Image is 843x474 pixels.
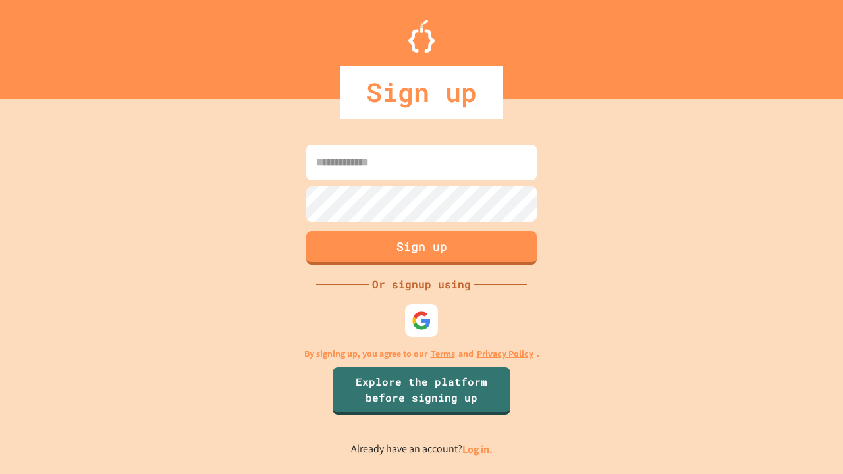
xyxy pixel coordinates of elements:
[340,66,503,118] div: Sign up
[408,20,435,53] img: Logo.svg
[304,347,539,361] p: By signing up, you agree to our and .
[734,364,830,420] iframe: chat widget
[462,442,493,456] a: Log in.
[306,231,537,265] button: Sign up
[431,347,455,361] a: Terms
[369,276,474,292] div: Or signup using
[412,311,431,330] img: google-icon.svg
[351,441,493,458] p: Already have an account?
[477,347,533,361] a: Privacy Policy
[788,421,830,461] iframe: chat widget
[333,367,510,415] a: Explore the platform before signing up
